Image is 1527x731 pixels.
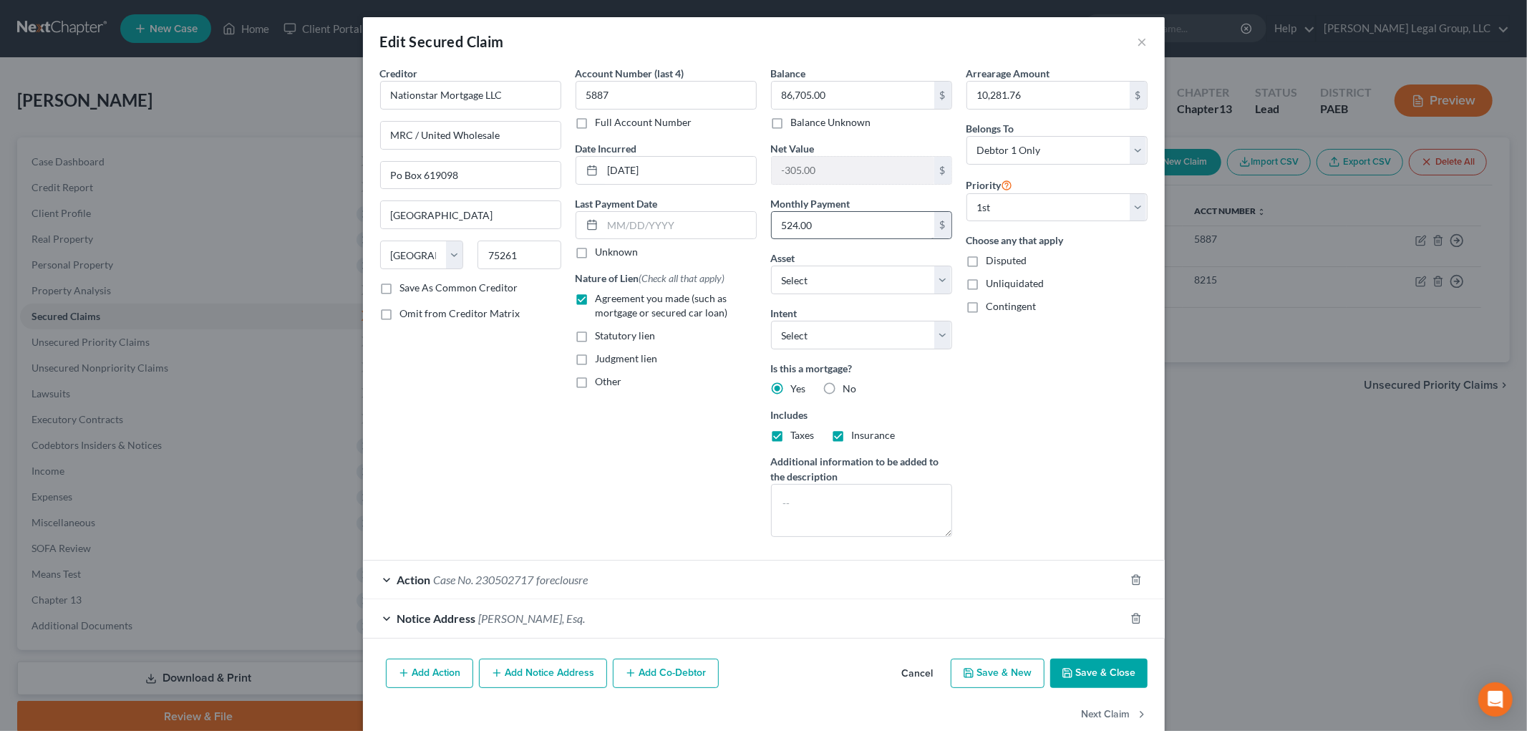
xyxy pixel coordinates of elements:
[791,115,871,130] label: Balance Unknown
[1050,659,1148,689] button: Save & Close
[1138,33,1148,50] button: ×
[771,66,806,81] label: Balance
[596,329,656,342] span: Statutory lien
[400,281,518,295] label: Save As Common Creditor
[381,122,561,149] input: Enter address...
[772,157,934,184] input: 0.00
[380,81,561,110] input: Search creditor by name...
[576,66,684,81] label: Account Number (last 4)
[966,176,1013,193] label: Priority
[934,157,951,184] div: $
[951,659,1044,689] button: Save & New
[1082,699,1148,730] button: Next Claim
[397,611,476,625] span: Notice Address
[479,659,607,689] button: Add Notice Address
[771,361,952,376] label: Is this a mortgage?
[967,82,1130,109] input: 0.00
[400,307,520,319] span: Omit from Creditor Matrix
[791,382,806,394] span: Yes
[1130,82,1147,109] div: $
[576,196,658,211] label: Last Payment Date
[380,67,418,79] span: Creditor
[771,407,952,422] label: Includes
[381,162,561,189] input: Apt, Suite, etc...
[771,141,815,156] label: Net Value
[478,241,561,269] input: Enter zip...
[537,573,588,586] span: foreclousre
[771,196,850,211] label: Monthly Payment
[576,141,637,156] label: Date Incurred
[772,82,934,109] input: 0.00
[1478,682,1513,717] div: Open Intercom Messenger
[596,375,622,387] span: Other
[852,429,896,441] span: Insurance
[966,122,1014,135] span: Belongs To
[639,272,725,284] span: (Check all that apply)
[966,233,1148,248] label: Choose any that apply
[381,201,561,228] input: Enter city...
[596,245,639,259] label: Unknown
[772,212,934,239] input: 0.00
[596,292,728,319] span: Agreement you made (such as mortgage or secured car loan)
[891,660,945,689] button: Cancel
[380,32,504,52] div: Edit Secured Claim
[576,81,757,110] input: XXXX
[987,254,1027,266] span: Disputed
[987,277,1044,289] span: Unliquidated
[771,306,798,321] label: Intent
[613,659,719,689] button: Add Co-Debtor
[934,82,951,109] div: $
[987,300,1037,312] span: Contingent
[603,157,756,184] input: MM/DD/YYYY
[596,352,658,364] span: Judgment lien
[603,212,756,239] input: MM/DD/YYYY
[479,611,586,625] span: [PERSON_NAME], Esq.
[771,454,952,484] label: Additional information to be added to the description
[386,659,473,689] button: Add Action
[843,382,857,394] span: No
[771,252,795,264] span: Asset
[596,115,692,130] label: Full Account Number
[434,573,534,586] span: Case No. 230502717
[791,429,815,441] span: Taxes
[576,271,725,286] label: Nature of Lien
[397,573,431,586] span: Action
[966,66,1050,81] label: Arrearage Amount
[934,212,951,239] div: $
